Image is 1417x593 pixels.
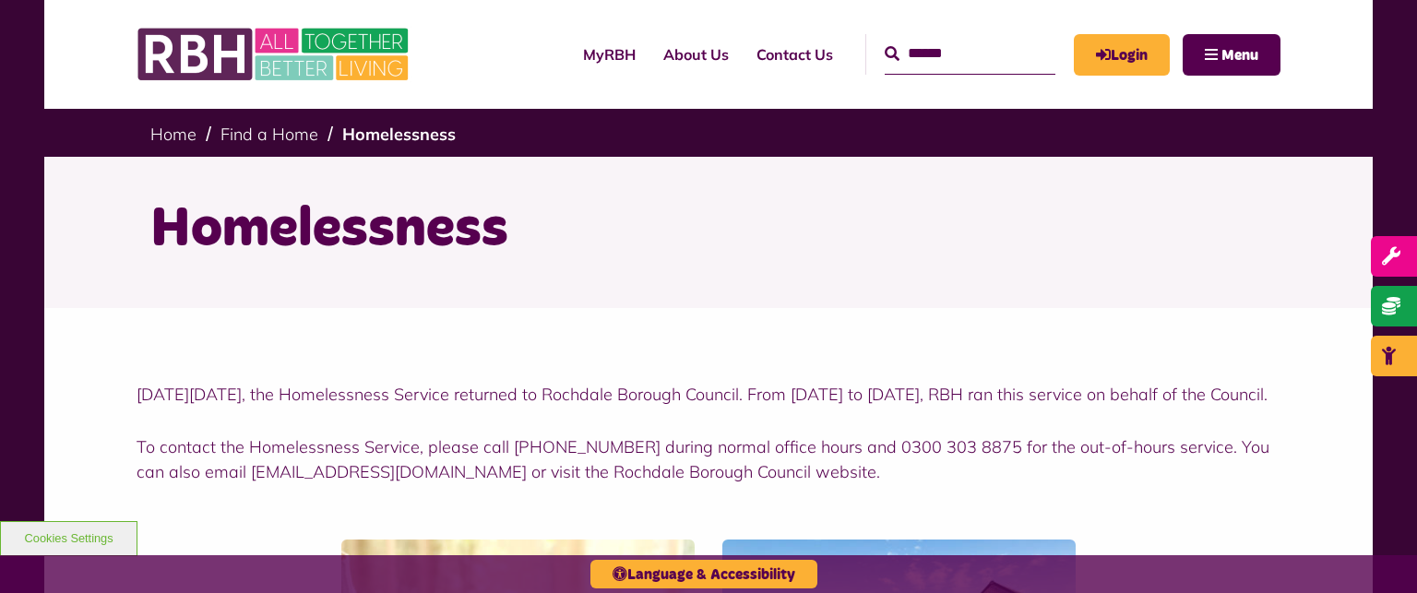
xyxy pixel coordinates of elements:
[220,124,318,145] a: Find a Home
[150,194,1267,266] h1: Homelessness
[1334,510,1417,593] iframe: Netcall Web Assistant for live chat
[1074,34,1170,76] a: MyRBH
[569,30,649,79] a: MyRBH
[1221,48,1258,63] span: Menu
[342,124,456,145] a: Homelessness
[743,30,847,79] a: Contact Us
[546,461,880,482] span: .
[590,560,817,588] button: Language & Accessibility
[137,382,1280,407] p: [DATE][DATE], the Homelessness Service returned to Rochdale Borough Council. From [DATE] to [DATE...
[137,434,1280,484] p: To contact the Homelessness Service, please call [PHONE_NUMBER] during normal office hours and 03...
[137,18,413,90] img: RBH
[1183,34,1280,76] button: Navigation
[649,30,743,79] a: About Us
[551,461,876,482] a: visit the Rochdale Borough Council website
[150,124,196,145] a: Home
